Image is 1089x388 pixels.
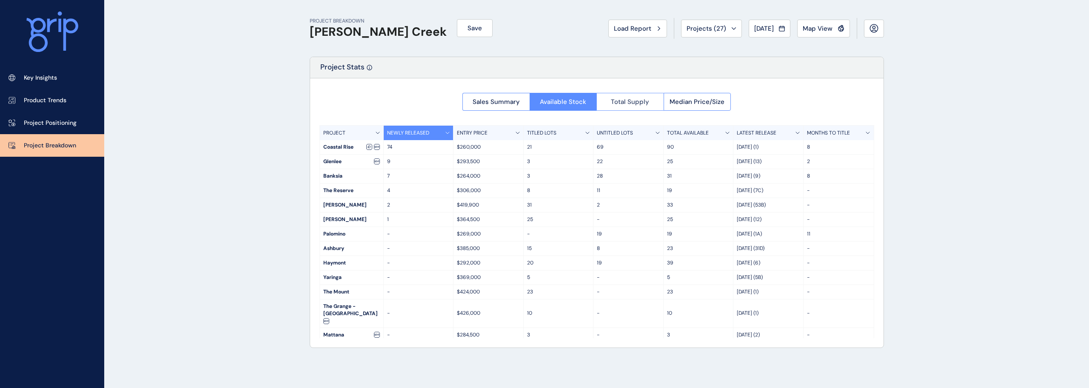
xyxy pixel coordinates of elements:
p: 39 [667,259,730,267]
span: Median Price/Size [670,98,724,106]
p: $260,000 [457,144,520,151]
p: 33 [667,201,730,209]
p: 21 [527,144,590,151]
p: 74 [387,144,450,151]
p: 8 [527,187,590,194]
p: [DATE] (12) [737,216,800,223]
p: 2 [807,158,870,165]
p: - [807,288,870,296]
p: 10 [527,310,590,317]
p: 25 [667,216,730,223]
p: [DATE] (2) [737,331,800,339]
button: Median Price/Size [664,93,731,111]
p: - [597,274,660,281]
span: Projects ( 27 ) [687,24,726,33]
h1: [PERSON_NAME] Creek [310,25,447,39]
p: 20 [527,259,590,267]
p: 22 [597,158,660,165]
p: [DATE] (13) [737,158,800,165]
p: 3 [667,331,730,339]
p: - [387,259,450,267]
p: PROJECT [323,129,345,137]
span: Total Supply [611,98,649,106]
p: 69 [597,144,660,151]
div: Coastal Rise [320,140,383,154]
p: $364,500 [457,216,520,223]
button: Sales Summary [462,93,530,111]
p: 19 [667,187,730,194]
p: $293,500 [457,158,520,165]
p: $269,000 [457,230,520,238]
p: 10 [667,310,730,317]
p: 11 [597,187,660,194]
p: - [807,259,870,267]
p: 23 [667,288,730,296]
div: Yaringa [320,270,383,285]
p: TITLED LOTS [527,129,556,137]
button: Save [457,19,493,37]
p: $369,000 [457,274,520,281]
p: [DATE] (1) [737,144,800,151]
p: 19 [597,230,660,238]
p: 25 [527,216,590,223]
p: Project Positioning [24,119,77,127]
span: Load Report [614,24,651,33]
p: 8 [807,172,870,180]
p: [DATE] (6) [737,259,800,267]
p: $426,000 [457,310,520,317]
p: - [597,310,660,317]
div: Mattana [320,328,383,342]
p: 4 [387,187,450,194]
p: 3 [527,158,590,165]
p: - [387,274,450,281]
p: $292,000 [457,259,520,267]
p: LATEST RELEASE [737,129,776,137]
button: Available Stock [530,93,597,111]
span: Available Stock [540,98,586,106]
span: Map View [803,24,832,33]
div: Banksia [320,169,383,183]
p: 19 [597,259,660,267]
p: Product Trends [24,96,66,105]
p: PROJECT BREAKDOWN [310,17,447,25]
button: Total Supply [596,93,664,111]
button: Map View [797,20,850,37]
p: NEWLY RELEASED [387,129,429,137]
p: 23 [527,288,590,296]
p: - [527,230,590,238]
p: 2 [387,201,450,209]
div: [PERSON_NAME] [320,198,383,212]
p: - [387,245,450,252]
button: [DATE] [749,20,790,37]
p: 15 [527,245,590,252]
p: [DATE] (1) [737,288,800,296]
div: Haymont [320,256,383,270]
p: 31 [667,172,730,180]
p: - [807,187,870,194]
p: [DATE] (1) [737,310,800,317]
p: Project Breakdown [24,141,76,150]
p: MONTHS TO TITLE [807,129,850,137]
p: $385,000 [457,245,520,252]
p: [DATE] (7C) [737,187,800,194]
p: 25 [667,158,730,165]
p: 23 [667,245,730,252]
p: [DATE] (9) [737,172,800,180]
button: Load Report [608,20,667,37]
p: $419,900 [457,201,520,209]
p: - [807,201,870,209]
p: - [807,274,870,281]
span: Sales Summary [473,98,520,106]
p: 19 [667,230,730,238]
p: 31 [527,201,590,209]
p: 5 [667,274,730,281]
p: 3 [527,172,590,180]
p: 7 [387,172,450,180]
p: 5 [527,274,590,281]
p: - [807,331,870,339]
p: Key Insights [24,74,57,82]
p: 3 [527,331,590,339]
div: [PERSON_NAME] [320,213,383,227]
p: 8 [807,144,870,151]
p: - [387,310,450,317]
